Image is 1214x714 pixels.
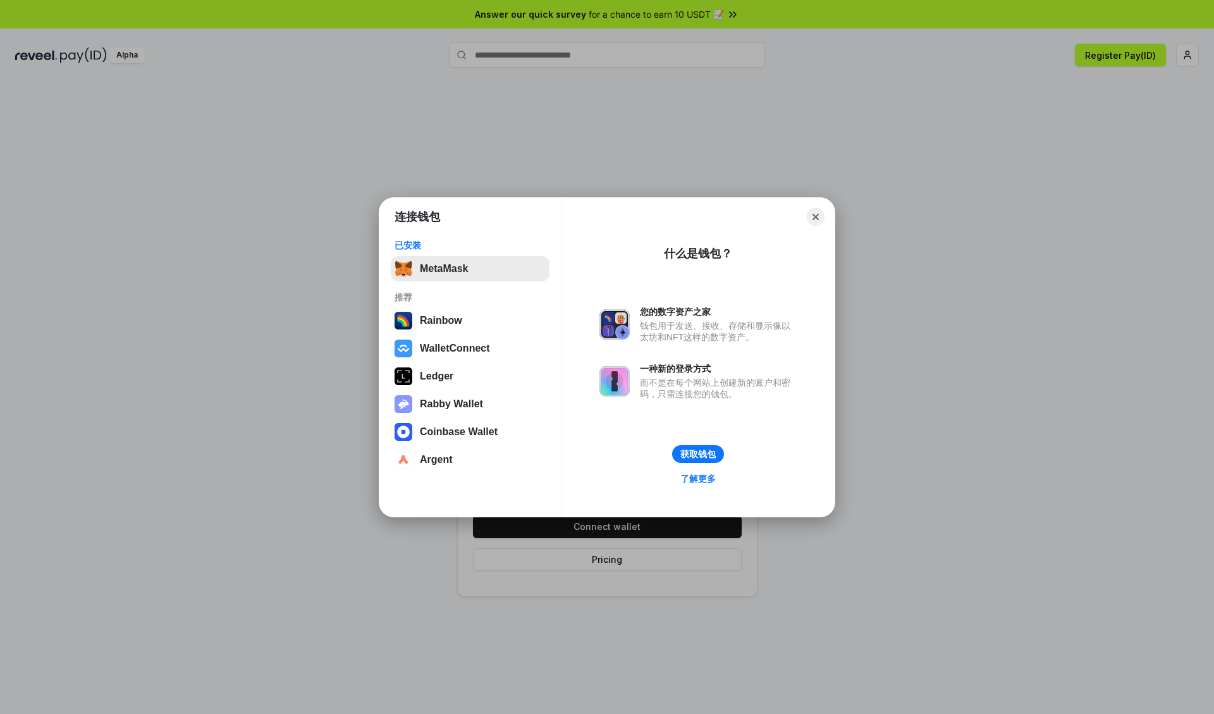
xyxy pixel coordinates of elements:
[395,395,412,413] img: svg+xml,%3Csvg%20xmlns%3D%22http%3A%2F%2Fwww.w3.org%2F2000%2Fsvg%22%20fill%3D%22none%22%20viewBox...
[391,447,549,472] button: Argent
[640,320,797,343] div: 钱包用于发送、接收、存储和显示像以太坊和NFT这样的数字资产。
[395,292,546,303] div: 推荐
[395,312,412,329] img: svg+xml,%3Csvg%20width%3D%22120%22%20height%3D%22120%22%20viewBox%3D%220%200%20120%20120%22%20fil...
[640,377,797,400] div: 而不是在每个网站上创建新的账户和密码，只需连接您的钱包。
[391,308,549,333] button: Rainbow
[673,471,723,487] a: 了解更多
[395,260,412,278] img: svg+xml,%3Csvg%20fill%3D%22none%22%20height%3D%2233%22%20viewBox%3D%220%200%2035%2033%22%20width%...
[664,246,732,261] div: 什么是钱包？
[391,364,549,389] button: Ledger
[395,240,546,251] div: 已安装
[640,306,797,317] div: 您的数字资产之家
[420,454,453,465] div: Argent
[420,315,462,326] div: Rainbow
[395,367,412,385] img: svg+xml,%3Csvg%20xmlns%3D%22http%3A%2F%2Fwww.w3.org%2F2000%2Fsvg%22%20width%3D%2228%22%20height%3...
[395,340,412,357] img: svg+xml,%3Csvg%20width%3D%2228%22%20height%3D%2228%22%20viewBox%3D%220%200%2028%2028%22%20fill%3D...
[391,336,549,361] button: WalletConnect
[420,343,490,354] div: WalletConnect
[599,309,630,340] img: svg+xml,%3Csvg%20xmlns%3D%22http%3A%2F%2Fwww.w3.org%2F2000%2Fsvg%22%20fill%3D%22none%22%20viewBox...
[420,426,498,438] div: Coinbase Wallet
[420,398,483,410] div: Rabby Wallet
[680,448,716,460] div: 获取钱包
[680,473,716,484] div: 了解更多
[672,445,724,463] button: 获取钱包
[640,363,797,374] div: 一种新的登录方式
[391,391,549,417] button: Rabby Wallet
[395,451,412,469] img: svg+xml,%3Csvg%20width%3D%2228%22%20height%3D%2228%22%20viewBox%3D%220%200%2028%2028%22%20fill%3D...
[420,371,453,382] div: Ledger
[807,208,825,226] button: Close
[395,423,412,441] img: svg+xml,%3Csvg%20width%3D%2228%22%20height%3D%2228%22%20viewBox%3D%220%200%2028%2028%22%20fill%3D...
[420,263,468,274] div: MetaMask
[391,256,549,281] button: MetaMask
[395,209,440,225] h1: 连接钱包
[599,366,630,397] img: svg+xml,%3Csvg%20xmlns%3D%22http%3A%2F%2Fwww.w3.org%2F2000%2Fsvg%22%20fill%3D%22none%22%20viewBox...
[391,419,549,445] button: Coinbase Wallet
